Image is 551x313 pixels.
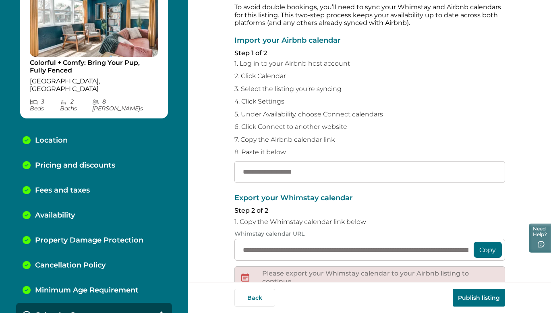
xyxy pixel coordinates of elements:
[262,269,498,285] p: Please export your Whimstay calendar to your Airbnb listing to continue
[60,98,92,112] p: 2 Bath s
[30,77,158,93] p: [GEOGRAPHIC_DATA], [GEOGRAPHIC_DATA]
[234,218,505,226] p: 1. Copy the Whimstay calendar link below
[234,72,505,80] p: 2. Click Calendar
[35,136,68,145] p: Location
[474,242,502,258] button: Copy
[234,60,505,68] p: 1. Log in to your Airbnb host account
[35,236,143,245] p: Property Damage Protection
[30,59,158,75] p: Colorful + Comfy: Bring Your Pup, Fully Fenced
[35,286,139,295] p: Minimum Age Requirement
[234,194,505,202] p: Export your Whimstay calendar
[234,97,505,106] p: 4. Click Settings
[30,98,60,112] p: 3 Bed s
[35,161,115,170] p: Pricing and discounts
[35,261,106,270] p: Cancellation Policy
[35,211,75,220] p: Availability
[234,85,505,93] p: 3. Select the listing you’re syncing
[234,49,505,57] p: Step 1 of 2
[234,148,505,156] p: 8. Paste it below
[234,110,505,118] p: 5. Under Availability, choose Connect calendars
[234,207,505,215] p: Step 2 of 2
[234,230,505,237] p: Whimstay calendar URL
[234,3,505,27] p: To avoid double bookings, you’ll need to sync your Whimstay and Airbnb calendars for this listing...
[234,123,505,131] p: 6. Click Connect to another website
[35,186,90,195] p: Fees and taxes
[234,37,505,45] p: Import your Airbnb calendar
[234,136,505,144] p: 7. Copy the Airbnb calendar link
[453,289,505,307] button: Publish listing
[234,289,275,307] button: Back
[92,98,159,112] p: 8 [PERSON_NAME] s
